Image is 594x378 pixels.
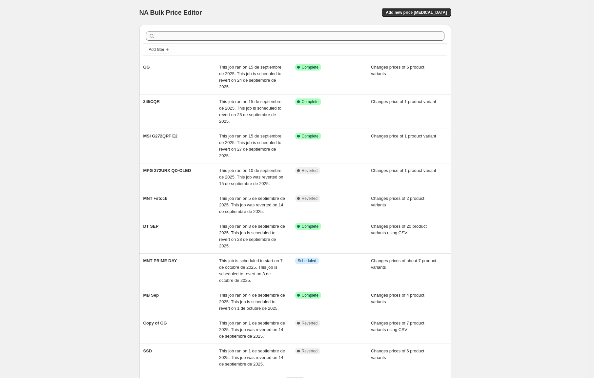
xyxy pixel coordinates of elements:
[302,168,318,173] span: Reverted
[302,224,318,229] span: Complete
[219,196,285,214] span: This job ran on 5 de septiembre de 2025. This job was reverted on 14 de septiembre de 2025.
[219,258,283,283] span: This job is scheduled to start on 7 de octubre de 2025. This job is scheduled to revert on 8 de o...
[219,293,285,311] span: This job ran on 4 de septiembre de 2025. This job is scheduled to revert on 1 de octubre de 2025.
[386,10,447,15] span: Add new price [MEDICAL_DATA]
[302,348,318,354] span: Reverted
[302,99,318,104] span: Complete
[371,321,424,332] span: Changes prices of 7 product variants using CSV
[219,224,285,248] span: This job ran on 8 de septiembre de 2025. This job is scheduled to revert on 28 de septiembre de 2...
[219,65,281,89] span: This job ran on 15 de septiembre de 2025. This job is scheduled to revert on 24 de septiembre de ...
[143,196,167,201] span: MNT +stock
[371,196,424,207] span: Changes prices of 2 product variants
[302,321,318,326] span: Reverted
[371,348,424,360] span: Changes prices of 6 product variants
[143,258,177,263] span: MNT PRIME DAY
[143,321,167,325] span: Copy of GG
[371,168,436,173] span: Changes price of 1 product variant
[139,9,202,16] span: NA Bulk Price Editor
[302,196,318,201] span: Reverted
[371,65,424,76] span: Changes prices of 6 product variants
[371,99,436,104] span: Changes price of 1 product variant
[143,99,160,104] span: 345CQR
[143,134,178,138] span: MSI G272QPF E2
[146,46,172,53] button: Add filter
[302,134,318,139] span: Complete
[382,8,451,17] button: Add new price [MEDICAL_DATA]
[371,134,436,138] span: Changes price of 1 product variant
[371,224,427,235] span: Changes prices of 20 product variants using CSV
[143,224,159,229] span: DT SEP
[371,258,436,270] span: Changes prices of about 7 product variants
[143,65,150,70] span: GG
[219,99,281,124] span: This job ran on 15 de septiembre de 2025. This job is scheduled to revert on 28 de septiembre de ...
[302,65,318,70] span: Complete
[219,321,285,339] span: This job ran on 1 de septiembre de 2025. This job was reverted on 14 de septiembre de 2025.
[219,348,285,367] span: This job ran on 1 de septiembre de 2025. This job was reverted on 14 de septiembre de 2025.
[302,293,318,298] span: Complete
[219,134,281,158] span: This job ran on 15 de septiembre de 2025. This job is scheduled to revert on 27 de septiembre de ...
[298,258,317,263] span: Scheduled
[219,168,283,186] span: This job ran on 10 de septiembre de 2025. This job was reverted on 15 de septiembre de 2025.
[143,348,152,353] span: SSD
[143,293,159,298] span: MB Sep
[143,168,191,173] span: MPG 272URX QD-OLED
[371,293,424,304] span: Changes prices of 4 product variants
[149,47,164,52] span: Add filter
